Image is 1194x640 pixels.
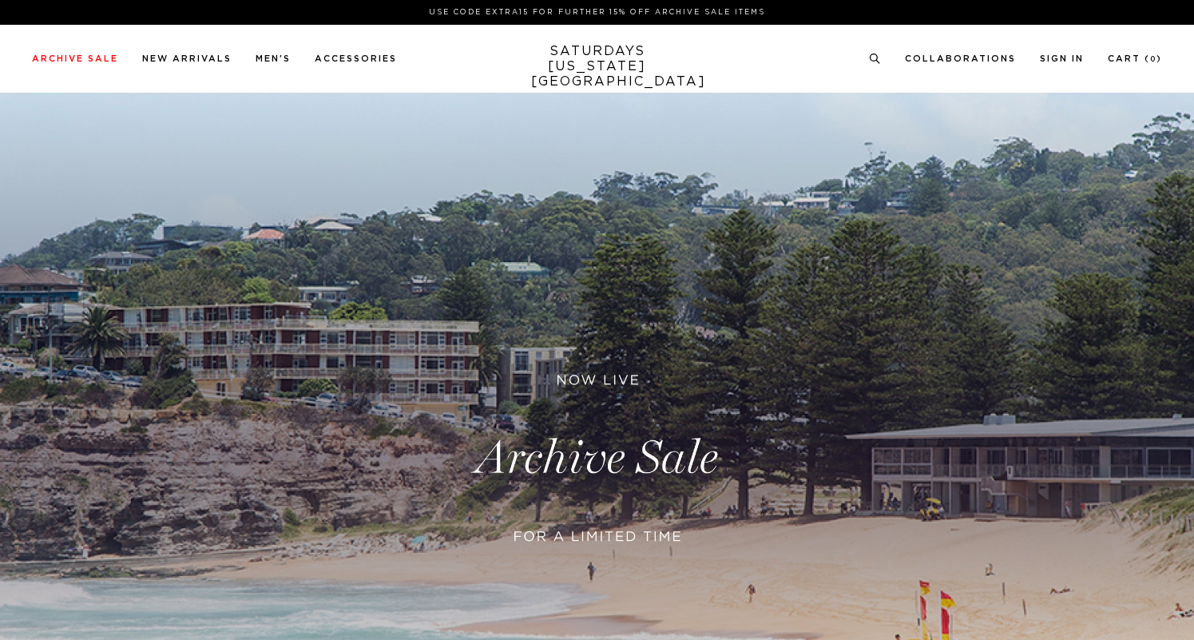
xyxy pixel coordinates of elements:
a: Archive Sale [32,54,118,63]
a: Sign In [1040,54,1084,63]
p: Use Code EXTRA15 for Further 15% Off Archive Sale Items [38,6,1156,18]
a: New Arrivals [142,54,232,63]
a: SATURDAYS[US_STATE][GEOGRAPHIC_DATA] [531,44,663,89]
small: 0 [1150,56,1156,63]
a: Accessories [315,54,397,63]
a: Men's [256,54,291,63]
a: Cart (0) [1108,54,1162,63]
a: Collaborations [905,54,1016,63]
